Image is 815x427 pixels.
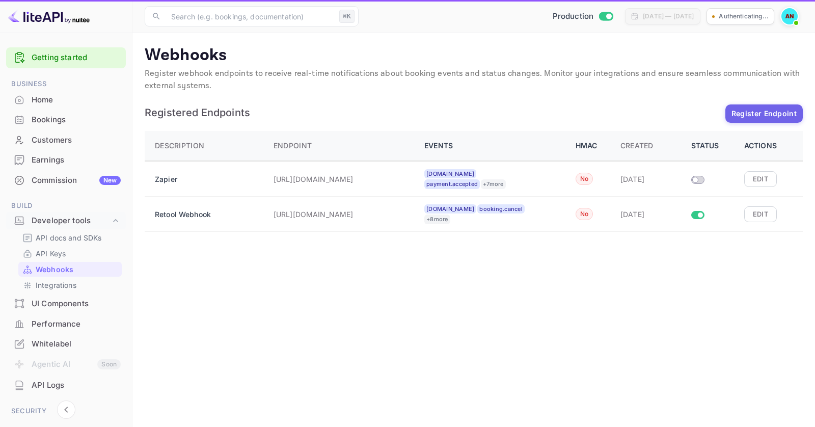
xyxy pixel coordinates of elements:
[481,179,506,189] div: + 7 more
[424,140,563,152] div: Events
[744,140,793,152] div: Actions
[6,110,126,129] a: Bookings
[145,68,803,92] p: Register webhook endpoints to receive real-time notifications about booking events and status cha...
[22,232,118,243] a: API docs and SDKs
[620,175,645,183] span: [DATE]
[424,215,450,224] div: + 8 more
[18,278,122,292] div: Integrations
[6,130,126,150] div: Customers
[424,179,480,189] div: payment.accepted
[274,209,375,220] p: [URL][DOMAIN_NAME]
[6,150,126,170] div: Earnings
[6,314,126,334] div: Performance
[576,140,608,152] div: HMAC
[6,376,126,394] a: API Logs
[18,246,122,261] div: API Keys
[6,171,126,190] a: CommissionNew
[6,334,126,354] div: Whitelabel
[32,175,121,186] div: Commission
[32,380,121,391] div: API Logs
[32,135,121,146] div: Customers
[6,212,126,230] div: Developer tools
[145,45,803,66] p: Webhooks
[36,232,102,243] p: API docs and SDKs
[32,154,121,166] div: Earnings
[32,52,121,64] a: Getting started
[36,280,76,290] p: Integrations
[691,140,732,152] div: Status
[6,90,126,110] div: Home
[18,262,122,277] div: Webhooks
[6,47,126,68] div: Getting started
[6,314,126,333] a: Performance
[36,248,66,259] p: API Keys
[553,11,594,22] span: Production
[620,210,645,219] span: [DATE]
[6,334,126,353] a: Whitelabel
[165,6,335,26] input: Search (e.g. bookings, documentation)
[32,318,121,330] div: Performance
[576,173,593,185] div: No
[32,338,121,350] div: Whitelabel
[620,140,654,152] div: Created
[151,136,208,156] button: Sort
[616,136,658,156] button: Sort
[32,94,121,106] div: Home
[6,200,126,211] span: Build
[57,401,75,419] button: Collapse navigation
[269,136,316,156] button: Sort
[6,294,126,314] div: UI Components
[6,376,126,395] div: API Logs
[424,169,476,179] div: [DOMAIN_NAME]
[274,140,312,152] div: Endpoint
[6,110,126,130] div: Bookings
[744,171,777,186] button: Edit
[32,298,121,310] div: UI Components
[6,406,126,417] span: Security
[744,206,777,222] button: Edit
[274,174,375,184] p: [URL][DOMAIN_NAME]
[781,8,798,24] img: Abdelrahman Nasef
[22,264,118,275] a: Webhooks
[99,176,121,185] div: New
[145,108,720,118] span: Registered Endpoints
[576,208,593,220] div: No
[339,10,355,23] div: ⌘K
[155,174,231,184] p: Zapier
[549,11,617,22] div: Switch to Sandbox mode
[32,215,111,227] div: Developer tools
[6,294,126,313] a: UI Components
[725,104,803,123] button: Register Endpoint
[6,171,126,191] div: CommissionNew
[719,12,769,21] p: Authenticating...
[6,90,126,109] a: Home
[477,204,525,214] div: booking.cancel
[36,264,73,275] p: Webhooks
[22,280,118,290] a: Integrations
[32,114,121,126] div: Bookings
[6,78,126,90] span: Business
[155,140,204,152] div: Description
[155,209,231,220] p: Retool Webhook
[6,150,126,169] a: Earnings
[18,230,122,245] div: API docs and SDKs
[22,248,118,259] a: API Keys
[6,130,126,149] a: Customers
[643,12,694,21] div: [DATE] — [DATE]
[8,8,90,24] img: LiteAPI logo
[424,204,476,214] div: [DOMAIN_NAME]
